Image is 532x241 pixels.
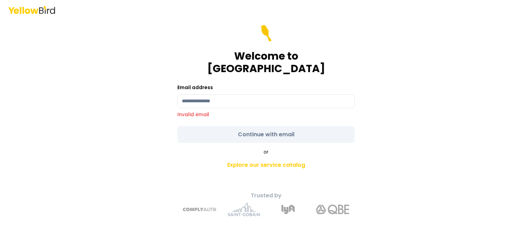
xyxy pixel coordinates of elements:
p: Invalid email [177,111,355,118]
span: or [264,148,268,155]
label: Email address [177,84,213,91]
h1: Welcome to [GEOGRAPHIC_DATA] [177,50,355,75]
p: Trusted by [144,191,388,200]
a: Explore our service catalog [144,158,388,172]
